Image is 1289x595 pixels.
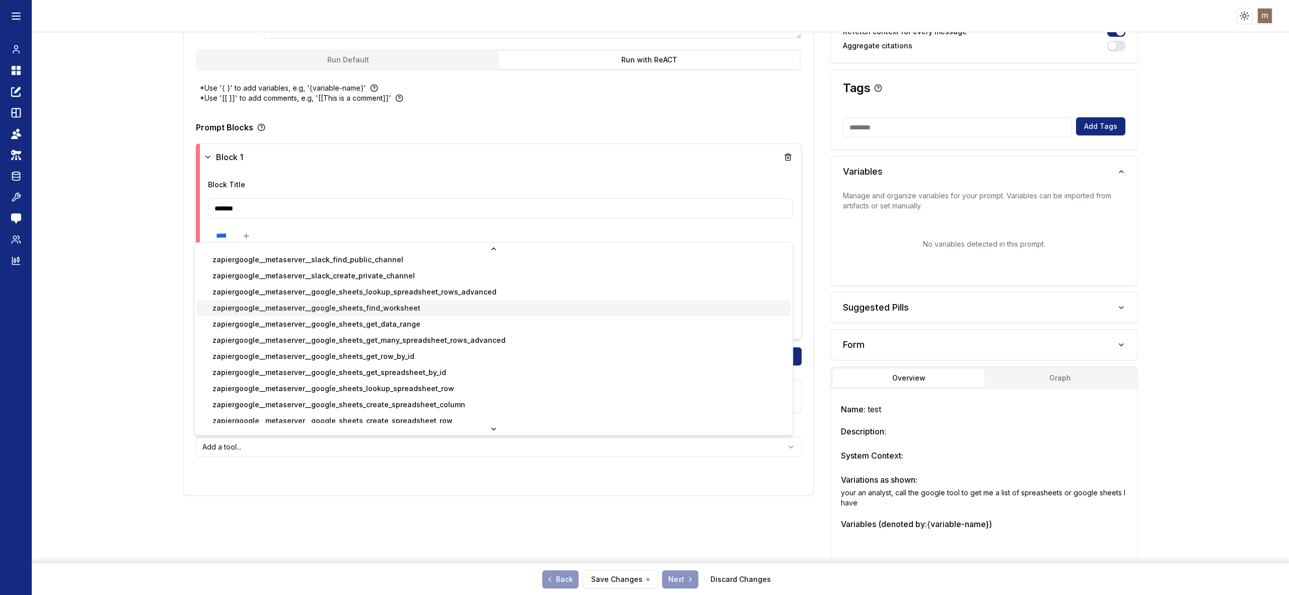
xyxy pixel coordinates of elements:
div: zapiergoogle__metaserver__google_sheets_lookup_spreadsheet_row [212,384,454,394]
div: zapiergoogle__metaserver__slack_create_private_channel [212,271,415,281]
div: zapiergoogle__metaserver__slack_find_public_channel [212,255,403,265]
div: zapiergoogle__metaserver__google_sheets_find_worksheet [212,303,420,313]
div: zapiergoogle__metaserver__google_sheets_create_spreadsheet_row [212,416,453,426]
div: zapiergoogle__metaserver__google_sheets_lookup_spreadsheet_rows_advanced [212,287,496,297]
div: zapiergoogle__metaserver__google_sheets_get_data_range [212,319,420,329]
div: zapiergoogle__metaserver__google_sheets_get_many_spreadsheet_rows_advanced [212,335,506,345]
div: zapiergoogle__metaserver__google_sheets_create_spreadsheet_column [212,400,465,410]
div: zapiergoogle__metaserver__google_sheets_get_spreadsheet_by_id [212,367,446,378]
div: zapiergoogle__metaserver__google_sheets_get_row_by_id [212,351,414,361]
